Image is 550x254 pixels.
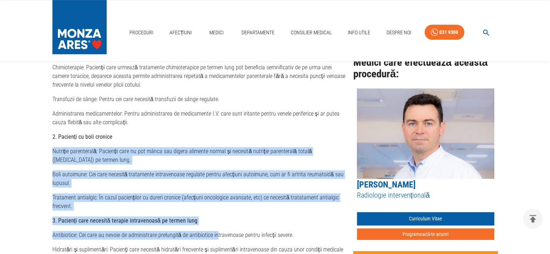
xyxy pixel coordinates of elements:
a: 031 9300 [425,25,464,40]
h5: Radiologie intervențională [357,190,494,200]
div: 031 9300 [439,28,458,37]
p: Chimioterapie: Pacienții care urmează tratamente chimioterapice pe termen lung pot beneficia semn... [52,63,348,89]
p: Tratament antialgic: În cazul pacienților cu dureri cronice (afecțiuni oncologice avansate, etc) ... [52,193,348,211]
a: Departamente [239,25,277,40]
a: Afecțiuni [167,25,195,40]
a: Consilier Medical [287,25,334,40]
a: Despre Noi [384,25,414,40]
p: Boli autoimune: Cei care necesită tratamente intravenoase regulate pentru afecțiuni autoimune, cu... [52,170,348,188]
p: Antibiotice: Cei care au nevoie de administrare prelungită de antibiotice intravenoase pentru inf... [52,231,348,240]
strong: 2. Pacienți cu boli cronice [52,133,112,140]
p: Transfuzii de sânge: Pentru cei care necesită transfuzii de sânge regulate. [52,95,348,104]
a: Medici [205,25,228,40]
a: Proceduri [127,25,156,40]
h2: Medici care efectuează această procedură: [353,57,498,79]
a: [PERSON_NAME] [357,180,415,190]
p: Administrarea medicamentelor: Pentru administrarea de medicamente I.V. care sunt iritante pentru ... [52,109,348,127]
p: Nutriție parenterală: Pacienții care nu pot mânca sau digera alimente normal și necesită nutriție... [52,147,348,164]
a: Info Utile [345,25,373,40]
button: delete [523,209,543,229]
button: Programează-te acum! [357,228,494,240]
strong: 3. Pacienți care necesită terapie intravenoasă pe termen lung [52,217,197,224]
a: Curriculum Vitae [357,212,494,225]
